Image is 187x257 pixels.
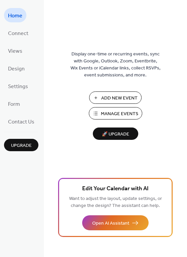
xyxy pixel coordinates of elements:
[82,215,149,230] button: Open AI Assistant
[8,99,20,109] span: Form
[82,184,149,194] span: Edit Your Calendar with AI
[4,96,24,111] a: Form
[11,142,32,149] span: Upgrade
[4,114,38,128] a: Contact Us
[4,8,26,22] a: Home
[8,11,22,21] span: Home
[8,28,28,39] span: Connect
[89,107,142,119] button: Manage Events
[4,139,38,151] button: Upgrade
[70,51,161,79] span: Display one-time or recurring events, sync with Google, Outlook, Zoom, Eventbrite, Wix Events or ...
[8,81,28,92] span: Settings
[4,43,26,58] a: Views
[8,117,34,127] span: Contact Us
[4,79,32,93] a: Settings
[8,64,25,74] span: Design
[4,61,29,75] a: Design
[101,95,138,102] span: Add New Event
[4,26,32,40] a: Connect
[92,220,129,227] span: Open AI Assistant
[97,130,134,139] span: 🚀 Upgrade
[69,194,162,210] span: Want to adjust the layout, update settings, or change the design? The assistant can help.
[8,46,22,56] span: Views
[101,110,138,117] span: Manage Events
[89,91,142,104] button: Add New Event
[93,127,138,140] button: 🚀 Upgrade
